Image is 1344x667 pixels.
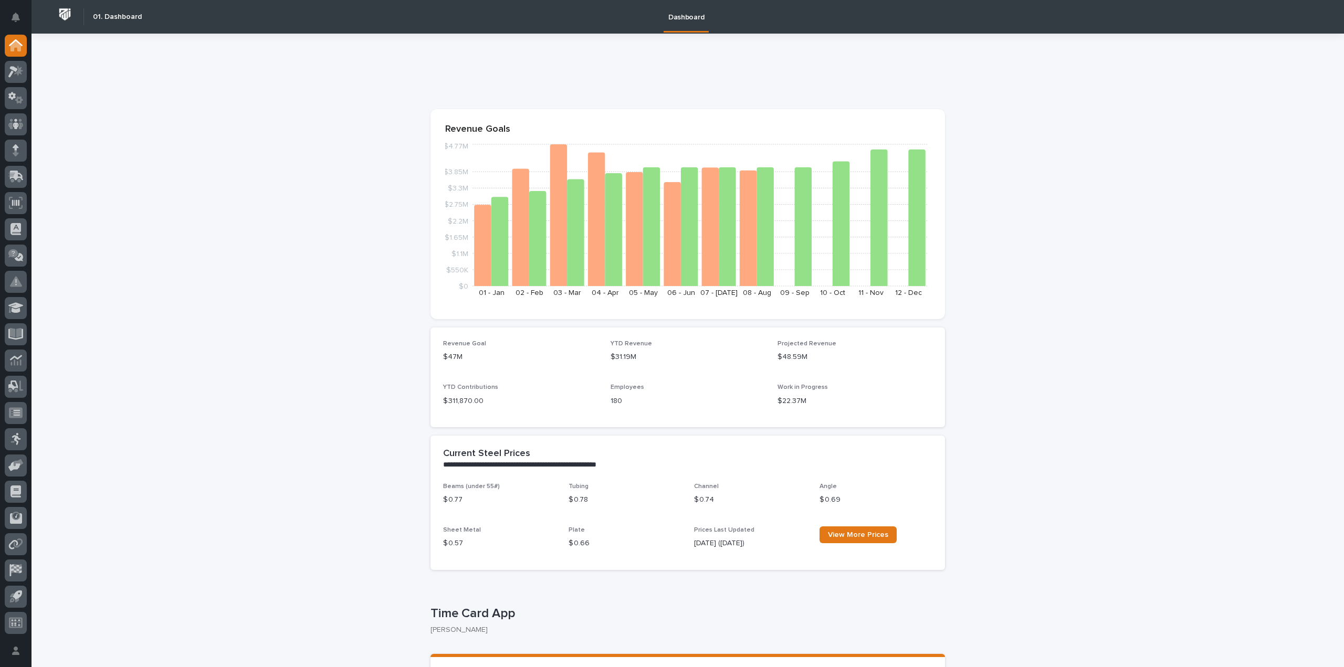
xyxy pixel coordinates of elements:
text: 05 - May [629,289,658,297]
tspan: $3.3M [448,185,468,192]
tspan: $2.75M [444,201,468,208]
p: $31.19M [611,352,765,363]
tspan: $1.65M [445,234,468,241]
p: $48.59M [778,352,932,363]
tspan: $0 [459,283,468,290]
h2: 01. Dashboard [93,13,142,22]
p: [DATE] ([DATE]) [694,538,807,549]
p: $ 0.66 [569,538,681,549]
span: Revenue Goal [443,341,486,347]
span: Plate [569,527,585,533]
text: 10 - Oct [820,289,845,297]
text: 02 - Feb [516,289,543,297]
p: $ 0.69 [820,494,932,505]
text: 08 - Aug [743,289,771,297]
text: 07 - [DATE] [700,289,738,297]
text: 03 - Mar [553,289,581,297]
p: $ 311,870.00 [443,396,598,407]
tspan: $1.1M [451,250,468,257]
tspan: $2.2M [448,217,468,225]
text: 12 - Dec [895,289,922,297]
div: Notifications [13,13,27,29]
span: Work in Progress [778,384,828,390]
span: View More Prices [828,531,888,538]
span: Employees [611,384,644,390]
span: Prices Last Updated [694,527,754,533]
a: View More Prices [820,526,897,543]
span: Projected Revenue [778,341,836,347]
button: Notifications [5,6,27,28]
p: Revenue Goals [445,124,930,135]
span: YTD Contributions [443,384,498,390]
p: $ 0.78 [569,494,681,505]
span: Sheet Metal [443,527,481,533]
img: Workspace Logo [55,5,75,24]
tspan: $4.77M [444,143,468,150]
p: $22.37M [778,396,932,407]
p: $47M [443,352,598,363]
text: 09 - Sep [780,289,810,297]
p: 180 [611,396,765,407]
span: Beams (under 55#) [443,483,500,490]
span: Channel [694,483,719,490]
tspan: $3.85M [444,168,468,176]
h2: Current Steel Prices [443,448,530,460]
text: 01 - Jan [479,289,505,297]
p: $ 0.57 [443,538,556,549]
p: $ 0.77 [443,494,556,505]
text: 11 - Nov [858,289,884,297]
span: Angle [820,483,837,490]
p: $ 0.74 [694,494,807,505]
tspan: $550K [446,266,468,273]
text: 06 - Jun [667,289,695,297]
span: YTD Revenue [611,341,652,347]
text: 04 - Apr [592,289,619,297]
span: Tubing [569,483,589,490]
p: [PERSON_NAME] [430,626,937,634]
p: Time Card App [430,606,941,621]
